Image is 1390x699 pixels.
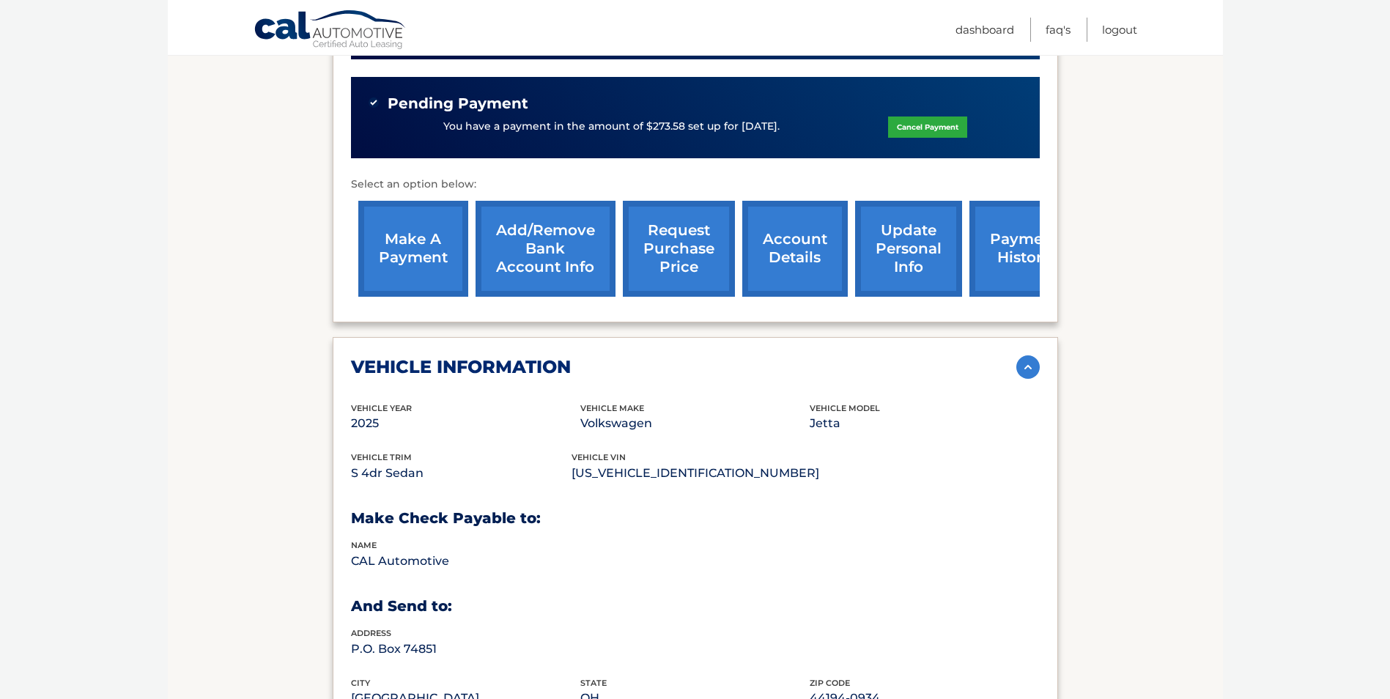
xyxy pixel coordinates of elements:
a: Logout [1102,18,1137,42]
span: vehicle vin [572,452,626,462]
a: Cancel Payment [888,116,967,138]
span: zip code [810,678,850,688]
a: make a payment [358,201,468,297]
a: Add/Remove bank account info [476,201,615,297]
p: You have a payment in the amount of $273.58 set up for [DATE]. [443,119,780,135]
a: account details [742,201,848,297]
a: payment history [969,201,1079,297]
p: Select an option below: [351,176,1040,193]
p: Jetta [810,413,1039,434]
h3: And Send to: [351,597,1040,615]
p: S 4dr Sedan [351,463,572,484]
img: accordion-active.svg [1016,355,1040,379]
p: 2025 [351,413,580,434]
p: [US_VEHICLE_IDENTIFICATION_NUMBER] [572,463,819,484]
span: vehicle model [810,403,880,413]
span: vehicle Year [351,403,412,413]
h3: Make Check Payable to: [351,509,1040,528]
img: check-green.svg [369,97,379,108]
span: vehicle trim [351,452,412,462]
a: update personal info [855,201,962,297]
span: address [351,628,391,638]
span: state [580,678,607,688]
a: FAQ's [1046,18,1071,42]
span: Pending Payment [388,95,528,113]
span: name [351,540,377,550]
span: vehicle make [580,403,644,413]
a: Cal Automotive [254,10,407,52]
p: CAL Automotive [351,551,580,572]
a: Dashboard [955,18,1014,42]
p: Volkswagen [580,413,810,434]
h2: vehicle information [351,356,571,378]
span: city [351,678,370,688]
p: P.O. Box 74851 [351,639,580,659]
a: request purchase price [623,201,735,297]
